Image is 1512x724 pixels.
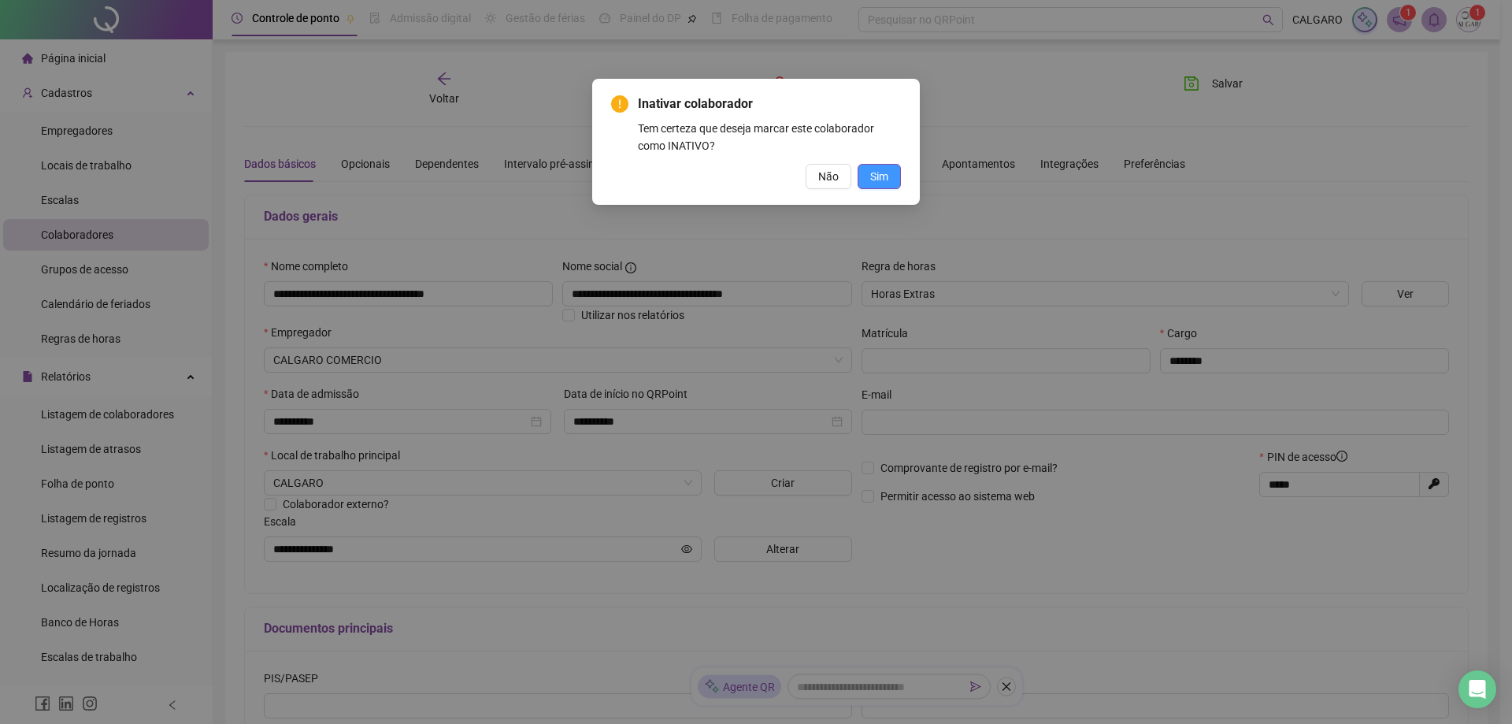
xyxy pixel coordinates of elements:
[870,168,888,185] span: Sim
[858,164,901,189] button: Sim
[638,120,901,154] div: Tem certeza que deseja marcar este colaborador como INATIVO?
[818,168,839,185] span: Não
[638,95,901,113] span: Inativar colaborador
[806,164,851,189] button: Não
[1458,670,1496,708] div: Open Intercom Messenger
[611,95,628,113] span: exclamation-circle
